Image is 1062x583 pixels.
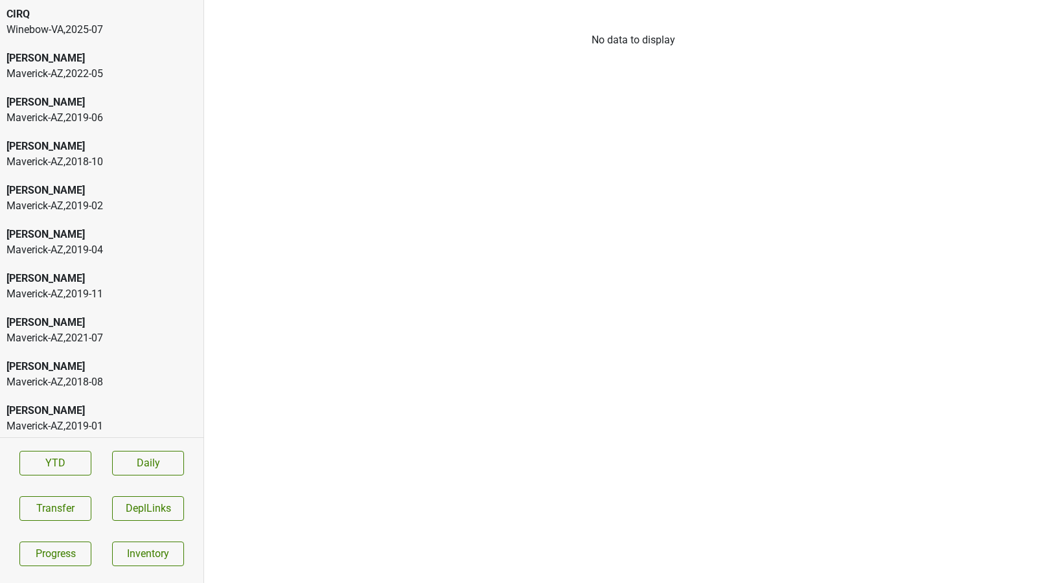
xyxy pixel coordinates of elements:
[6,286,197,302] div: Maverick-AZ , 2019 - 11
[6,242,197,258] div: Maverick-AZ , 2019 - 04
[112,496,184,521] button: DeplLinks
[204,32,1062,48] div: No data to display
[6,110,197,126] div: Maverick-AZ , 2019 - 06
[6,374,197,390] div: Maverick-AZ , 2018 - 08
[19,496,91,521] button: Transfer
[6,22,197,38] div: Winebow-VA , 2025 - 07
[6,154,197,170] div: Maverick-AZ , 2018 - 10
[6,198,197,214] div: Maverick-AZ , 2019 - 02
[6,183,197,198] div: [PERSON_NAME]
[6,139,197,154] div: [PERSON_NAME]
[6,418,197,434] div: Maverick-AZ , 2019 - 01
[6,403,197,418] div: [PERSON_NAME]
[6,271,197,286] div: [PERSON_NAME]
[6,6,197,22] div: CIRQ
[112,542,184,566] a: Inventory
[112,451,184,475] a: Daily
[19,542,91,566] a: Progress
[6,95,197,110] div: [PERSON_NAME]
[19,451,91,475] a: YTD
[6,330,197,346] div: Maverick-AZ , 2021 - 07
[6,51,197,66] div: [PERSON_NAME]
[6,359,197,374] div: [PERSON_NAME]
[6,315,197,330] div: [PERSON_NAME]
[6,227,197,242] div: [PERSON_NAME]
[6,66,197,82] div: Maverick-AZ , 2022 - 05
